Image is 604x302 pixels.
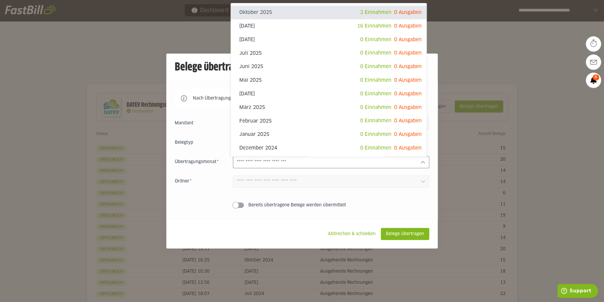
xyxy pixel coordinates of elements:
[360,37,391,42] span: 0 Einnahmen
[557,284,598,299] iframe: Öffnet ein Widget, in dem Sie weitere Informationen finden
[394,37,422,42] span: 0 Ausgaben
[231,46,426,60] sl-option: Juli 2025
[394,132,422,137] span: 0 Ausgaben
[231,6,426,19] sl-option: Oktober 2025
[231,74,426,87] sl-option: Mai 2025
[360,105,391,110] span: 0 Einnahmen
[381,228,429,240] sl-button: Belege übertragen
[175,202,429,208] sl-switch: Bereits übertragene Belege werden übermittelt
[394,105,422,110] span: 0 Ausgaben
[231,114,426,128] sl-option: Februar 2025
[231,19,426,33] sl-option: [DATE]
[394,10,422,15] span: 0 Ausgaben
[394,78,422,83] span: 0 Ausgaben
[360,91,391,96] span: 0 Einnahmen
[360,132,391,137] span: 0 Einnahmen
[394,64,422,69] span: 0 Ausgaben
[231,87,426,101] sl-option: [DATE]
[360,51,391,55] span: 0 Einnahmen
[357,24,391,28] span: 16 Einnahmen
[231,141,426,155] sl-option: Dezember 2024
[231,33,426,47] sl-option: [DATE]
[360,64,391,69] span: 0 Einnahmen
[231,101,426,114] sl-option: März 2025
[394,118,422,123] span: 0 Ausgaben
[394,146,422,150] span: 0 Ausgaben
[231,60,426,74] sl-option: Juni 2025
[394,24,422,28] span: 0 Ausgaben
[586,73,601,88] a: 8
[592,74,599,80] span: 8
[323,228,381,240] sl-button: Abbrechen & schließen
[231,155,426,169] sl-option: [DATE]
[360,78,391,83] span: 0 Einnahmen
[360,146,391,150] span: 0 Einnahmen
[360,10,391,15] span: 2 Einnahmen
[360,118,391,123] span: 0 Einnahmen
[231,128,426,141] sl-option: Januar 2025
[394,51,422,55] span: 0 Ausgaben
[394,91,422,96] span: 0 Ausgaben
